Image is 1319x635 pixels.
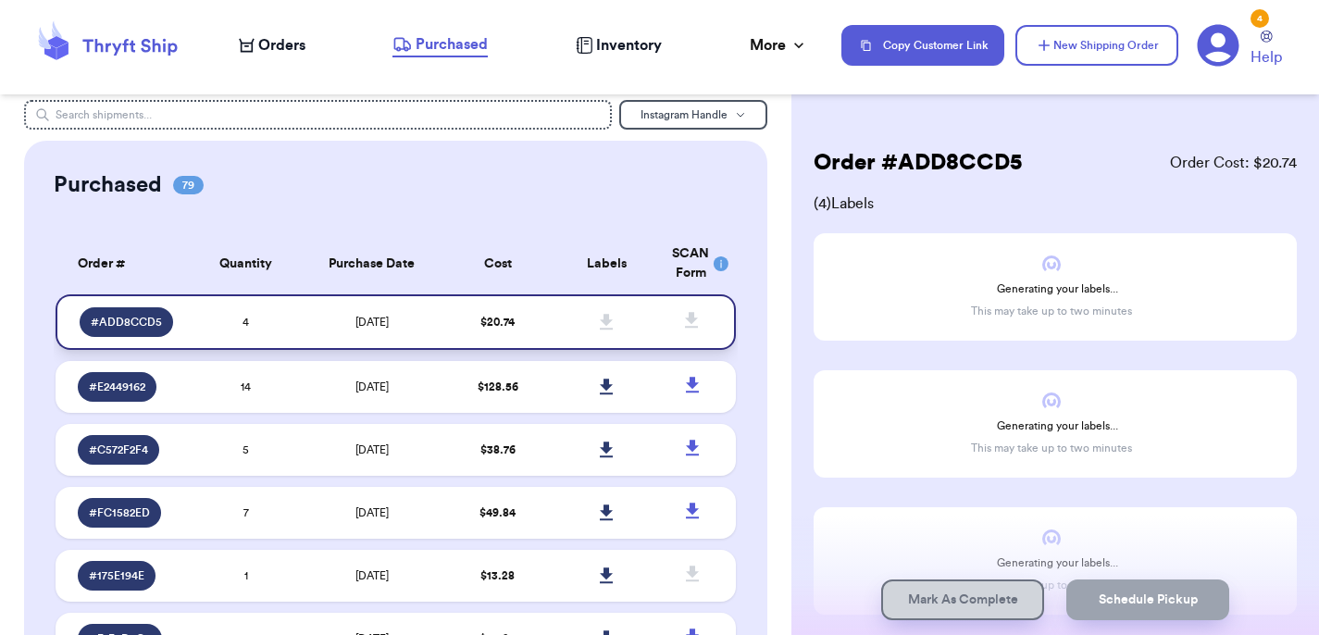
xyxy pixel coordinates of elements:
[24,100,613,130] input: Search shipments...
[243,507,249,518] span: 7
[355,507,389,518] span: [DATE]
[480,444,516,455] span: $ 38.76
[1066,579,1229,620] button: Schedule Pickup
[1197,24,1239,67] a: 4
[355,570,389,581] span: [DATE]
[814,148,1022,178] h2: Order # ADD8CCD5
[192,233,301,294] th: Quantity
[1015,25,1178,66] button: New Shipping Order
[243,444,249,455] span: 5
[480,570,515,581] span: $ 13.28
[89,380,145,394] span: # E2449162
[89,505,150,520] span: # FC1582ED
[89,568,144,583] span: # 175E194E
[91,315,162,330] span: # ADD8CCD5
[814,193,1297,215] span: ( 4 ) Labels
[881,579,1044,620] button: Mark As Complete
[239,34,305,56] a: Orders
[1170,152,1297,174] span: Order Cost: $ 20.74
[54,170,162,200] h2: Purchased
[443,233,553,294] th: Cost
[480,317,515,328] span: $ 20.74
[596,34,662,56] span: Inventory
[997,281,1118,296] span: Generating your labels...
[576,34,662,56] a: Inventory
[241,381,251,392] span: 14
[355,444,389,455] span: [DATE]
[244,570,248,581] span: 1
[479,507,516,518] span: $ 49.84
[89,442,148,457] span: # C572F2F4
[619,100,767,130] button: Instagram Handle
[1251,9,1269,28] div: 4
[56,233,192,294] th: Order #
[416,33,488,56] span: Purchased
[672,244,714,283] div: SCAN Form
[841,25,1004,66] button: Copy Customer Link
[355,381,389,392] span: [DATE]
[243,317,249,328] span: 4
[971,304,1132,318] p: This may take up to two minutes
[750,34,808,56] div: More
[258,34,305,56] span: Orders
[478,381,518,392] span: $ 128.56
[1251,46,1282,68] span: Help
[392,33,488,57] a: Purchased
[997,555,1118,570] span: Generating your labels...
[173,176,204,194] span: 79
[641,109,728,120] span: Instagram Handle
[997,418,1118,433] span: Generating your labels...
[1251,31,1282,68] a: Help
[355,317,389,328] span: [DATE]
[553,233,662,294] th: Labels
[971,441,1132,455] p: This may take up to two minutes
[300,233,443,294] th: Purchase Date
